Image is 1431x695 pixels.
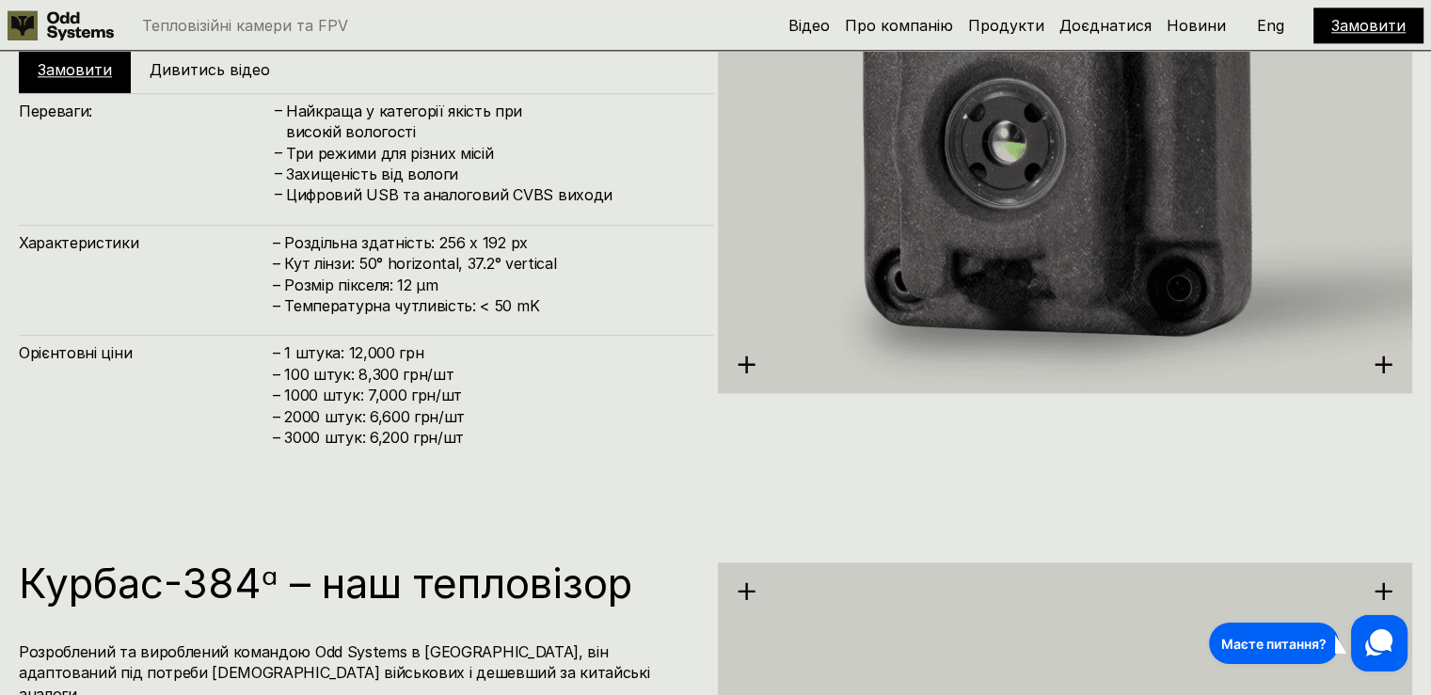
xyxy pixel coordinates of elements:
[19,562,695,604] h1: Курбас-384ᵅ – наш тепловізор
[286,184,695,205] h4: Цифровий USB та аналоговий CVBS виходи
[275,163,282,183] h4: –
[1257,18,1284,33] p: Eng
[142,18,348,33] p: Тепловізійні камери та FPV
[38,60,112,79] a: Замовити
[968,16,1044,35] a: Продукти
[1167,16,1226,35] a: Новини
[286,164,695,184] h4: Захищеність від вологи
[286,143,695,164] h4: Три режими для різних місій
[1059,16,1152,35] a: Доєднатися
[275,141,282,162] h4: –
[273,232,695,317] h4: – Роздільна здатність: 256 x 192 px – Кут лінзи: 50° horizontal, 37.2° vertical – Розмір пікселя:...
[275,100,282,120] h4: –
[273,342,695,448] h4: – 1 штука: 12,000 грн – 100 штук: 8,300 грн/шт – 1000 штук: 7,000 грн/шт – 2000 штук: 6,600 грн/ш...
[275,183,282,204] h4: –
[1331,16,1406,35] a: Замовити
[19,342,273,363] h4: Орієнтовні ціни
[19,232,273,253] h4: Характеристики
[19,101,273,121] h4: Переваги:
[150,59,270,80] h5: Дивитись відео
[1204,610,1412,676] iframe: HelpCrunch
[788,16,830,35] a: Відео
[845,16,953,35] a: Про компанію
[286,101,695,143] h4: Найкраща у категорії якість при високій вологості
